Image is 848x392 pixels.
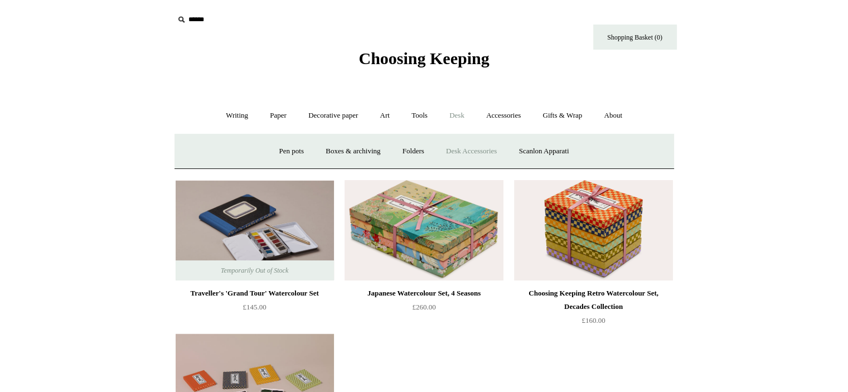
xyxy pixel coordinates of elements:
span: £260.00 [412,303,435,311]
a: Paper [260,101,297,130]
a: Desk Accessories [436,137,507,166]
a: Choosing Keeping Retro Watercolour Set, Decades Collection Choosing Keeping Retro Watercolour Set... [514,180,672,280]
a: Shopping Basket (0) [593,25,677,50]
a: Desk [439,101,474,130]
a: Boxes & archiving [316,137,390,166]
a: Decorative paper [298,101,368,130]
a: Traveller's 'Grand Tour' Watercolour Set Traveller's 'Grand Tour' Watercolour Set Temporarily Out... [176,180,334,280]
a: Choosing Keeping Retro Watercolour Set, Decades Collection £160.00 [514,287,672,332]
span: Choosing Keeping [358,49,489,67]
span: £160.00 [582,316,605,325]
a: Tools [401,101,438,130]
img: Traveller's 'Grand Tour' Watercolour Set [176,180,334,280]
a: Pen pots [269,137,314,166]
div: Japanese Watercolour Set, 4 Seasons [347,287,500,300]
div: Traveller's 'Grand Tour' Watercolour Set [178,287,331,300]
a: Writing [216,101,258,130]
a: Japanese Watercolour Set, 4 Seasons Japanese Watercolour Set, 4 Seasons [345,180,503,280]
a: Folders [392,137,434,166]
span: Temporarily Out of Stock [210,260,299,280]
a: Art [370,101,400,130]
img: Choosing Keeping Retro Watercolour Set, Decades Collection [514,180,672,280]
span: £145.00 [243,303,266,311]
a: Gifts & Wrap [532,101,592,130]
a: Accessories [476,101,531,130]
img: Japanese Watercolour Set, 4 Seasons [345,180,503,280]
a: Traveller's 'Grand Tour' Watercolour Set £145.00 [176,287,334,332]
a: Choosing Keeping [358,58,489,66]
a: Japanese Watercolour Set, 4 Seasons £260.00 [345,287,503,332]
div: Choosing Keeping Retro Watercolour Set, Decades Collection [517,287,670,313]
a: Scanlon Apparati [509,137,579,166]
a: About [594,101,632,130]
